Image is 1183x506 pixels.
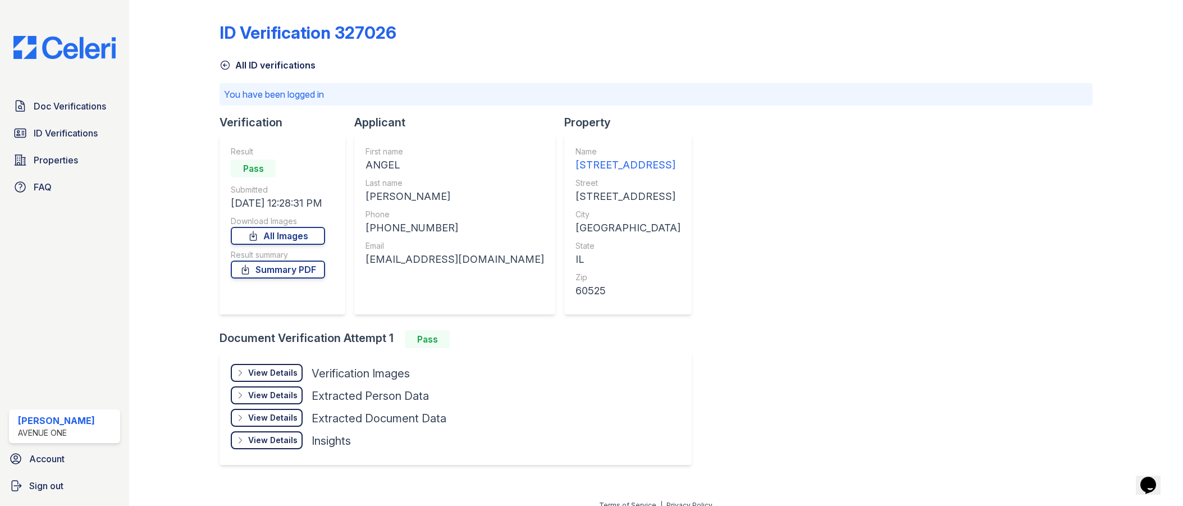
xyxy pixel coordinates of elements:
div: ANGEL [366,157,544,173]
a: All Images [231,227,325,245]
div: View Details [248,390,298,401]
div: [STREET_ADDRESS] [575,157,680,173]
span: FAQ [34,180,52,194]
a: Sign out [4,475,125,497]
div: City [575,209,680,220]
a: Properties [9,149,120,171]
div: First name [366,146,544,157]
a: Name [STREET_ADDRESS] [575,146,680,173]
p: You have been logged in [224,88,1088,101]
a: All ID verifications [220,58,316,72]
div: Pass [405,330,450,348]
a: Account [4,448,125,470]
span: Properties [34,153,78,167]
div: [PHONE_NUMBER] [366,220,544,236]
div: Phone [366,209,544,220]
span: Doc Verifications [34,99,106,113]
div: View Details [248,367,298,379]
div: Pass [231,159,276,177]
div: Extracted Person Data [312,388,429,404]
div: View Details [248,412,298,423]
a: Doc Verifications [9,95,120,117]
div: [DATE] 12:28:31 PM [231,195,325,211]
div: [STREET_ADDRESS] [575,189,680,204]
div: Verification Images [312,366,410,381]
div: 60525 [575,283,680,299]
div: [EMAIL_ADDRESS][DOMAIN_NAME] [366,252,544,267]
iframe: chat widget [1136,461,1172,495]
span: Sign out [29,479,63,493]
span: ID Verifications [34,126,98,140]
div: Extracted Document Data [312,411,446,426]
div: Applicant [354,115,564,130]
div: Verification [220,115,354,130]
div: IL [575,252,680,267]
div: Submitted [231,184,325,195]
div: Zip [575,272,680,283]
div: Property [564,115,701,130]
div: Email [366,240,544,252]
div: Avenue One [18,427,95,439]
span: Account [29,452,65,466]
div: [GEOGRAPHIC_DATA] [575,220,680,236]
div: Result summary [231,249,325,261]
img: CE_Logo_Blue-a8612792a0a2168367f1c8372b55b34899dd931a85d93a1a3d3e32e68fde9ad4.png [4,36,125,59]
div: View Details [248,435,298,446]
div: [PERSON_NAME] [366,189,544,204]
div: ID Verification 327026 [220,22,396,43]
div: Name [575,146,680,157]
div: Street [575,177,680,189]
div: [PERSON_NAME] [18,414,95,427]
div: Last name [366,177,544,189]
div: Document Verification Attempt 1 [220,330,701,348]
a: ID Verifications [9,122,120,144]
div: Download Images [231,216,325,227]
a: FAQ [9,176,120,198]
div: State [575,240,680,252]
a: Summary PDF [231,261,325,279]
div: Insights [312,433,351,449]
div: Result [231,146,325,157]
